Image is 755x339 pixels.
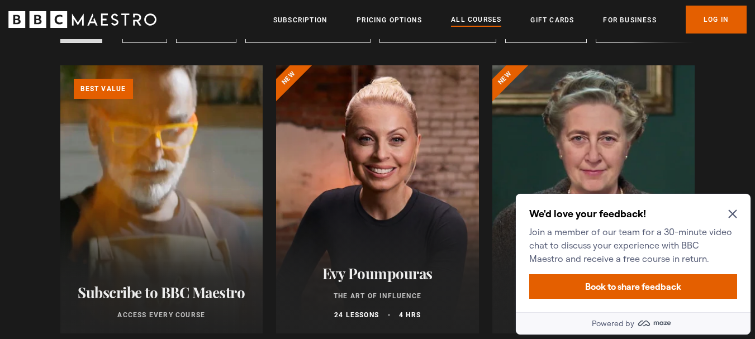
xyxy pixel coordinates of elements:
p: Writing [506,291,682,301]
a: For business [603,15,656,26]
a: Pricing Options [357,15,422,26]
div: Optional study invitation [4,4,239,145]
p: Best value [74,79,133,99]
h2: We'd love your feedback! [18,18,221,31]
a: All Courses [451,14,501,26]
p: 4 hrs [399,310,421,320]
svg: BBC Maestro [8,11,156,28]
h2: [PERSON_NAME] [506,265,682,282]
p: The Art of Influence [289,291,466,301]
button: Close Maze Prompt [217,20,226,29]
h2: Evy Poumpouras [289,265,466,282]
a: Gift Cards [530,15,574,26]
a: Log In [686,6,747,34]
a: [PERSON_NAME] Writing 11 lessons 2.5 hrs New [492,65,695,333]
p: Join a member of our team for a 30-minute video chat to discuss your experience with BBC Maestro ... [18,36,221,76]
a: Powered by maze [4,123,239,145]
a: Evy Poumpouras The Art of Influence 24 lessons 4 hrs New [276,65,479,333]
a: Subscription [273,15,327,26]
p: 24 lessons [334,310,379,320]
nav: Primary [273,6,747,34]
button: Book to share feedback [18,85,226,109]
